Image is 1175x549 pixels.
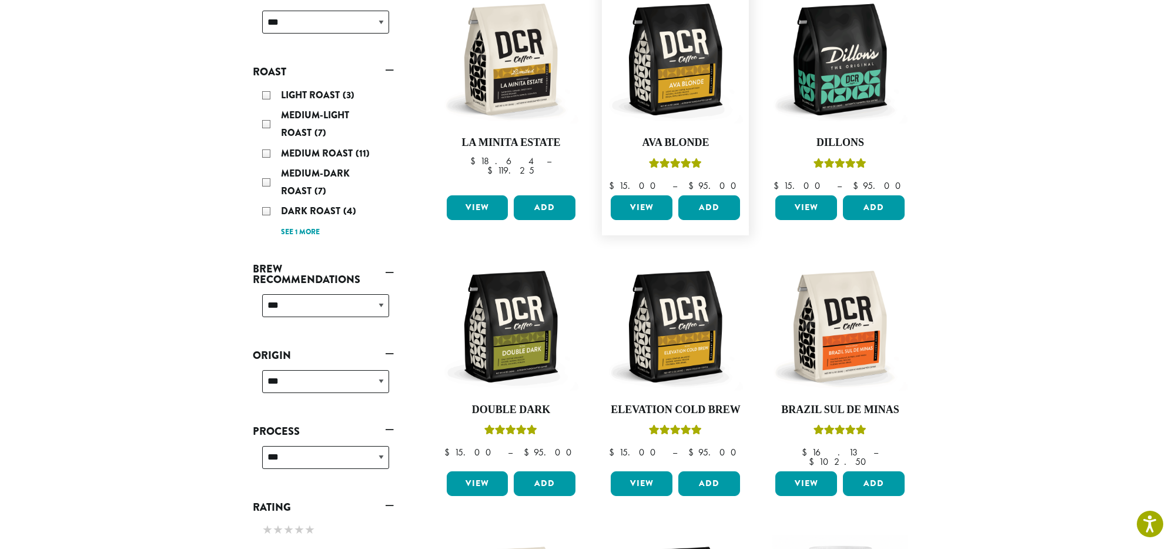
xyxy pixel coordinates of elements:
span: $ [688,179,698,192]
span: (4) [343,204,356,218]
a: Origin [253,345,394,365]
span: – [837,179,842,192]
span: ★ [304,521,315,538]
span: ★ [262,521,273,538]
a: View [775,471,837,496]
span: $ [688,446,698,458]
span: $ [853,179,863,192]
h4: Elevation Cold Brew [608,404,743,417]
span: (11) [356,147,370,160]
span: $ [609,446,619,458]
span: $ [809,455,819,468]
button: Add [843,471,905,496]
div: Rated 5.00 out of 5 [649,157,702,174]
span: $ [774,179,784,192]
span: $ [470,155,480,167]
span: Medium Roast [281,147,356,160]
bdi: 15.00 [444,446,497,458]
div: DCR Coffees [253,6,394,48]
span: ★ [283,521,294,538]
div: Brew Recommendations [253,290,394,331]
span: Light Roast [281,88,343,102]
div: Rated 5.00 out of 5 [814,157,866,174]
a: See 1 more [281,227,320,238]
div: Rating [253,517,394,544]
bdi: 15.00 [609,446,661,458]
h4: Brazil Sul De Minas [772,404,908,417]
button: Add [678,195,740,220]
div: Origin [253,365,394,407]
span: $ [609,179,619,192]
bdi: 119.25 [487,164,534,177]
span: (7) [314,126,326,139]
h4: La Minita Estate [444,137,579,149]
div: Rated 5.00 out of 5 [814,423,866,441]
span: – [508,446,513,458]
button: Add [514,471,575,496]
span: – [672,179,677,192]
a: View [447,471,508,496]
a: Process [253,421,394,441]
a: View [611,195,672,220]
bdi: 18.64 [470,155,535,167]
bdi: 95.00 [688,179,742,192]
bdi: 95.00 [688,446,742,458]
bdi: 95.00 [524,446,577,458]
bdi: 15.00 [774,179,826,192]
button: Add [514,195,575,220]
img: DCR-12oz-Brazil-Sul-De-Minas-Stock-scaled.png [772,259,908,394]
span: ★ [273,521,283,538]
div: Rated 5.00 out of 5 [649,423,702,441]
span: $ [487,164,497,177]
a: Double DarkRated 4.50 out of 5 [444,259,579,467]
a: Brew Recommendations [253,259,394,290]
span: Dark Roast [281,204,343,218]
h4: Dillons [772,137,908,149]
bdi: 16.13 [802,446,862,458]
span: (3) [343,88,354,102]
span: (7) [314,184,326,198]
span: Medium-Light Roast [281,108,349,139]
a: Elevation Cold BrewRated 5.00 out of 5 [608,259,743,467]
img: DCR-12oz-Double-Dark-Stock-scaled.png [443,259,578,394]
bdi: 95.00 [853,179,906,192]
a: Rating [253,497,394,517]
img: DCR-12oz-Elevation-Cold-Brew-Stock-scaled.png [608,259,743,394]
span: – [873,446,878,458]
button: Add [843,195,905,220]
a: Brazil Sul De MinasRated 5.00 out of 5 [772,259,908,467]
bdi: 102.50 [809,455,872,468]
a: Roast [253,62,394,82]
div: Roast [253,82,394,245]
div: Process [253,441,394,483]
h4: Double Dark [444,404,579,417]
h4: Ava Blonde [608,137,743,149]
span: – [672,446,677,458]
span: ★ [294,521,304,538]
span: $ [444,446,454,458]
button: Add [678,471,740,496]
bdi: 15.00 [609,179,661,192]
span: Medium-Dark Roast [281,167,350,198]
div: Rated 4.50 out of 5 [484,423,537,441]
a: View [611,471,672,496]
span: $ [802,446,812,458]
span: – [547,155,551,167]
span: $ [524,446,534,458]
a: View [447,195,508,220]
a: View [775,195,837,220]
